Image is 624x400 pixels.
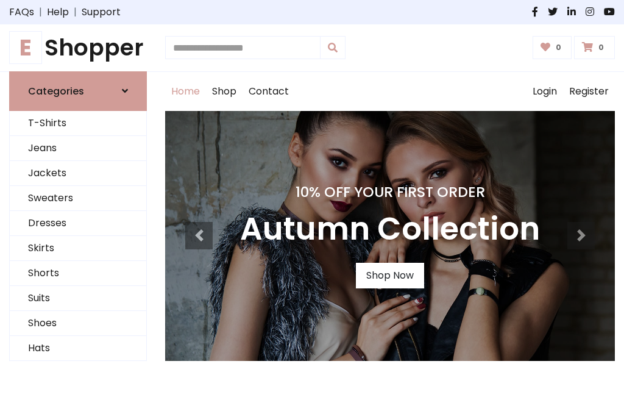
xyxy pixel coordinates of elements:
h6: Categories [28,85,84,97]
span: 0 [553,42,564,53]
a: Contact [243,72,295,111]
a: Jeans [10,136,146,161]
a: Shoes [10,311,146,336]
span: | [34,5,47,20]
a: Help [47,5,69,20]
a: Shop Now [356,263,424,288]
span: 0 [595,42,607,53]
h4: 10% Off Your First Order [240,184,540,201]
a: Support [82,5,121,20]
a: T-Shirts [10,111,146,136]
a: Shorts [10,261,146,286]
a: Suits [10,286,146,311]
a: 0 [574,36,615,59]
a: Dresses [10,211,146,236]
a: Jackets [10,161,146,186]
h1: Shopper [9,34,147,62]
a: Categories [9,71,147,111]
h3: Autumn Collection [240,210,540,248]
a: Register [563,72,615,111]
a: Skirts [10,236,146,261]
a: Shop [206,72,243,111]
a: FAQs [9,5,34,20]
span: | [69,5,82,20]
a: 0 [533,36,572,59]
a: EShopper [9,34,147,62]
a: Hats [10,336,146,361]
a: Login [526,72,563,111]
a: Home [165,72,206,111]
a: Sweaters [10,186,146,211]
span: E [9,31,42,64]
